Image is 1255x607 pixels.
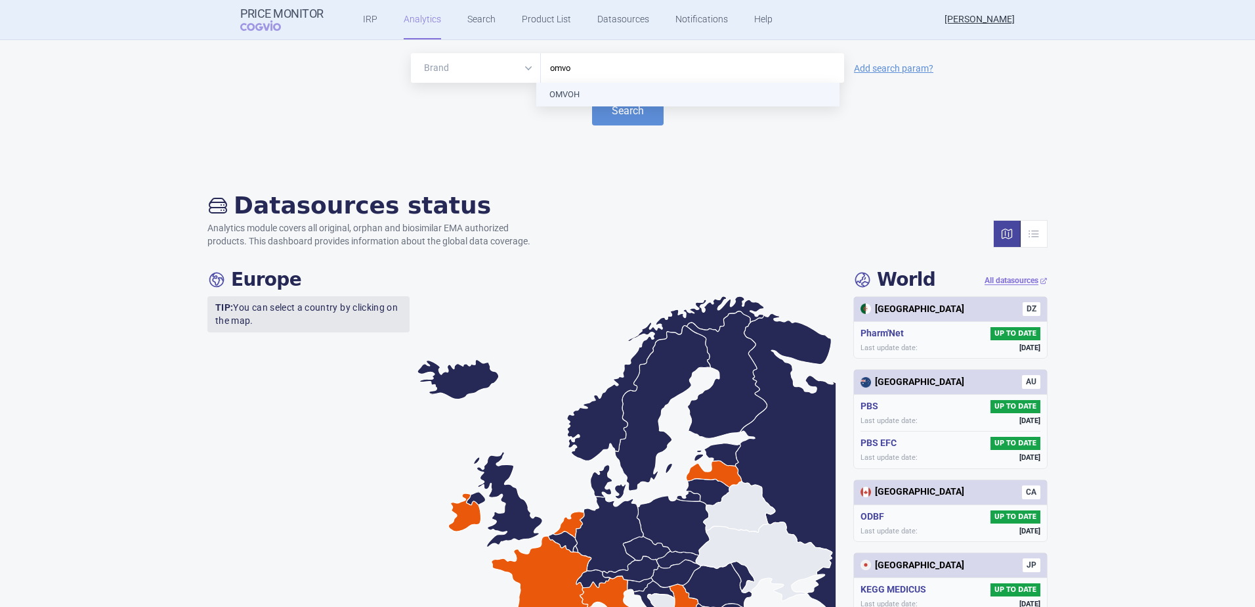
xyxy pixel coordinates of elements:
[861,343,918,353] span: Last update date:
[861,376,964,389] div: [GEOGRAPHIC_DATA]
[861,560,871,570] img: Japan
[240,20,299,31] span: COGVIO
[861,453,918,462] span: Last update date:
[1019,343,1040,353] span: [DATE]
[861,303,964,316] div: [GEOGRAPHIC_DATA]
[215,302,233,313] strong: TIP:
[1022,375,1040,389] span: AU
[990,583,1040,596] span: UP TO DATE
[1019,416,1040,426] span: [DATE]
[1023,302,1040,316] span: DZ
[853,269,935,291] h4: World
[1022,485,1040,499] span: CA
[592,96,664,125] button: Search
[240,7,324,32] a: Price MonitorCOGVIO
[207,222,543,248] p: Analytics module covers all original, orphan and biosimilar EMA authorized products. This dashboa...
[985,275,1048,286] a: All datasources
[861,583,931,596] h5: KEGG MEDICUS
[861,485,964,499] div: [GEOGRAPHIC_DATA]
[207,269,301,291] h4: Europe
[861,487,871,497] img: Canada
[990,327,1040,340] span: UP TO DATE
[861,416,918,426] span: Last update date:
[861,400,883,413] h5: PBS
[990,400,1040,413] span: UP TO DATE
[990,437,1040,450] span: UP TO DATE
[207,296,410,332] p: You can select a country by clicking on the map.
[536,83,840,106] li: OMVOH
[861,526,918,536] span: Last update date:
[861,559,964,572] div: [GEOGRAPHIC_DATA]
[854,64,933,73] a: Add search param?
[1023,558,1040,572] span: JP
[1019,453,1040,462] span: [DATE]
[861,437,902,450] h5: PBS EFC
[207,191,543,219] h2: Datasources status
[240,7,324,20] strong: Price Monitor
[861,303,871,314] img: Algeria
[861,510,889,524] h5: ODBF
[861,327,909,340] h5: Pharm'Net
[990,510,1040,524] span: UP TO DATE
[1019,526,1040,536] span: [DATE]
[861,377,871,388] img: Australia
